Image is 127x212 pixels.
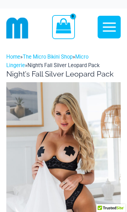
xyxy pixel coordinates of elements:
[6,54,100,68] span: » » »
[6,54,20,60] a: Home
[52,15,75,39] a: View Shopping Cart, empty
[6,70,121,78] h1: Night’s Fall Silver Leopard Pack
[23,54,73,60] a: The Micro Bikini Shop
[27,62,100,68] span: Night’s Fall Silver Leopard Pack
[6,17,28,39] img: cropped mm emblem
